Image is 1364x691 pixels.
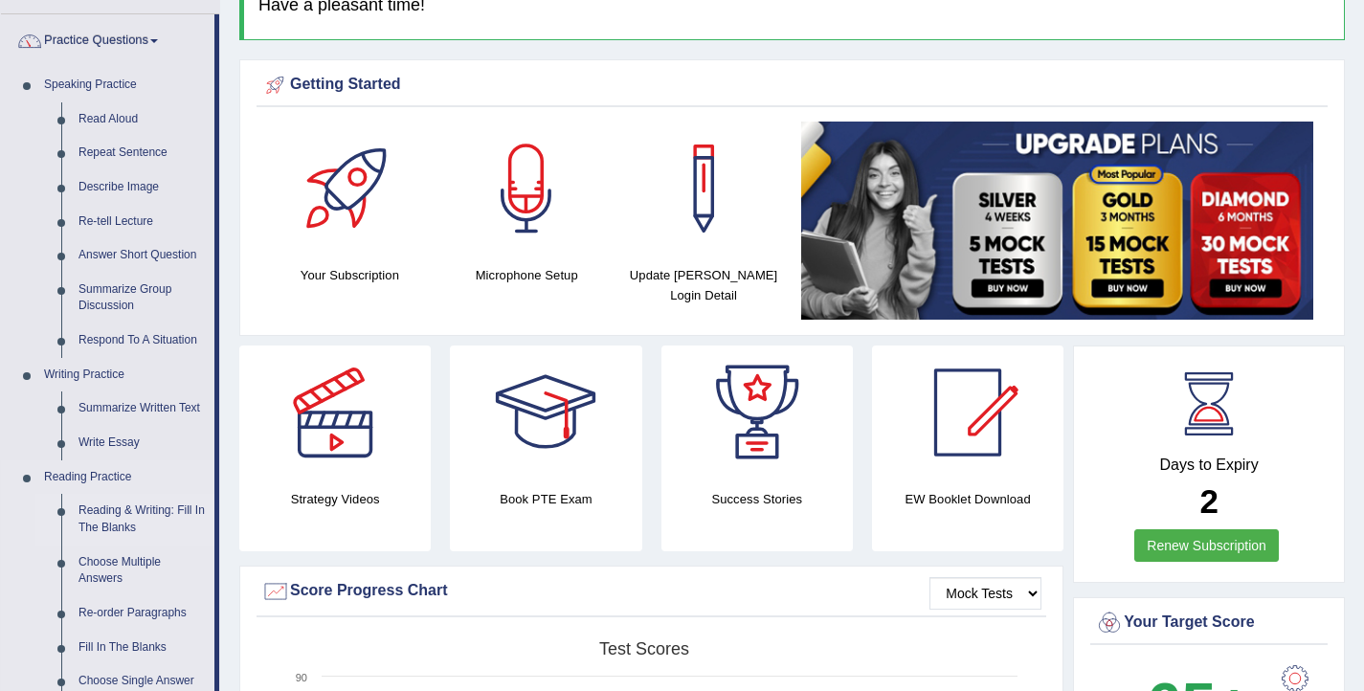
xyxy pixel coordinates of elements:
[70,238,214,273] a: Answer Short Question
[70,170,214,205] a: Describe Image
[70,426,214,460] a: Write Essay
[625,265,783,305] h4: Update [PERSON_NAME] Login Detail
[70,323,214,358] a: Respond To A Situation
[70,631,214,665] a: Fill In The Blanks
[801,122,1313,320] img: small5.jpg
[296,672,307,683] text: 90
[70,494,214,545] a: Reading & Writing: Fill In The Blanks
[70,205,214,239] a: Re-tell Lecture
[1199,482,1218,520] b: 2
[448,265,606,285] h4: Microphone Setup
[70,273,214,323] a: Summarize Group Discussion
[1,14,214,62] a: Practice Questions
[70,136,214,170] a: Repeat Sentence
[1095,457,1323,474] h4: Days to Expiry
[35,68,214,102] a: Speaking Practice
[35,358,214,392] a: Writing Practice
[70,391,214,426] a: Summarize Written Text
[261,71,1323,100] div: Getting Started
[70,546,214,596] a: Choose Multiple Answers
[70,102,214,137] a: Read Aloud
[1134,529,1279,562] a: Renew Subscription
[239,489,431,509] h4: Strategy Videos
[661,489,853,509] h4: Success Stories
[1095,609,1323,637] div: Your Target Score
[261,577,1041,606] div: Score Progress Chart
[35,460,214,495] a: Reading Practice
[872,489,1063,509] h4: EW Booklet Download
[271,265,429,285] h4: Your Subscription
[450,489,641,509] h4: Book PTE Exam
[70,596,214,631] a: Re-order Paragraphs
[599,639,689,658] tspan: Test scores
